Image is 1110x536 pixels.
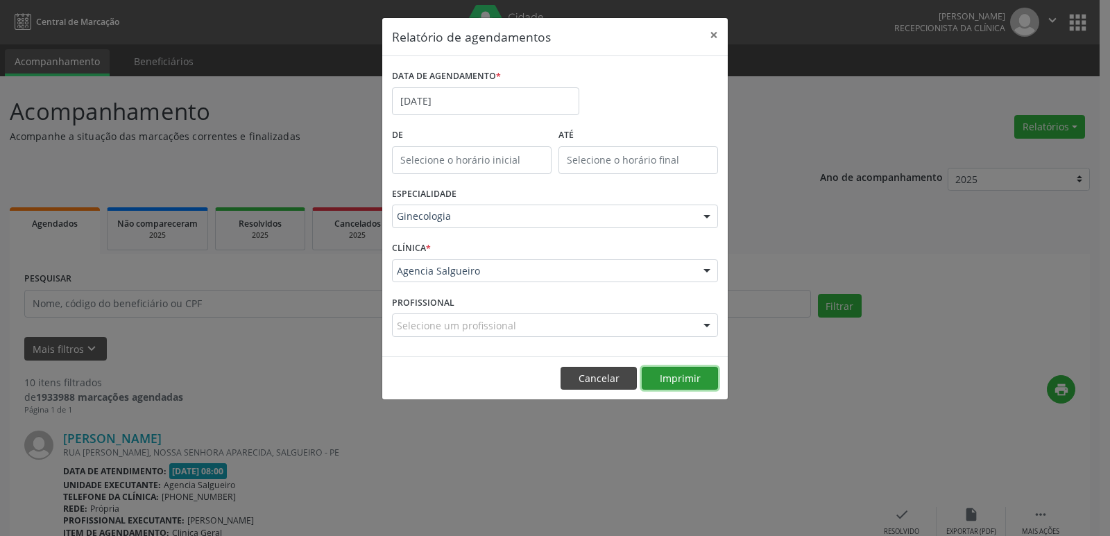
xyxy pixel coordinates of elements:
[642,367,718,390] button: Imprimir
[392,292,454,313] label: PROFISSIONAL
[392,87,579,115] input: Selecione uma data ou intervalo
[561,367,637,390] button: Cancelar
[392,66,501,87] label: DATA DE AGENDAMENTO
[700,18,728,52] button: Close
[397,264,690,278] span: Agencia Salgueiro
[392,28,551,46] h5: Relatório de agendamentos
[392,146,552,174] input: Selecione o horário inicial
[392,125,552,146] label: De
[558,146,718,174] input: Selecione o horário final
[397,318,516,333] span: Selecione um profissional
[397,209,690,223] span: Ginecologia
[392,184,456,205] label: ESPECIALIDADE
[392,238,431,259] label: CLÍNICA
[558,125,718,146] label: ATÉ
